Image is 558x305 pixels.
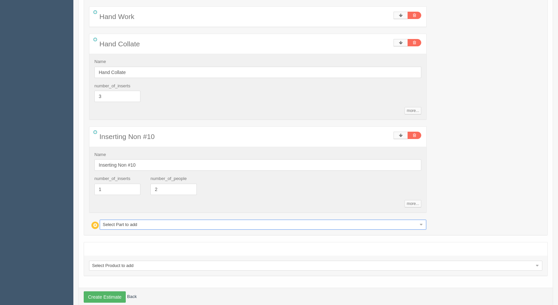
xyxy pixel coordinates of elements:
[127,294,137,299] a: Back
[89,261,542,271] a: Select Product to add
[99,133,155,140] span: Inserting Non #10
[100,220,426,230] a: Select Part to add
[99,40,140,48] span: Hand Collate
[94,176,130,182] label: number_of_inserts
[84,291,126,303] button: Create Estimate
[94,83,130,89] label: number_of_inserts
[92,261,533,270] span: Select Product to add
[405,107,421,114] a: more...
[94,67,421,78] input: Name
[103,220,417,229] span: Select Part to add
[94,159,421,171] input: Name
[150,176,186,182] label: number_of_people
[94,59,106,65] label: Name
[405,200,421,207] a: more...
[94,152,106,158] label: Name
[99,13,134,20] span: Hand Work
